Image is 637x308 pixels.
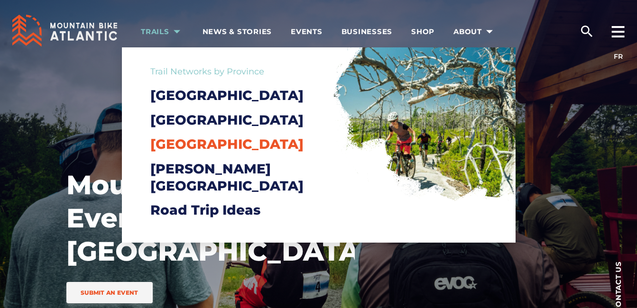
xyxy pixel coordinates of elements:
[81,289,138,296] span: Submit an event
[411,27,434,36] span: Shop
[150,161,304,194] span: [PERSON_NAME][GEOGRAPHIC_DATA]
[614,52,623,61] a: FR
[579,24,594,39] ion-icon: search
[141,27,184,36] span: Trails
[453,27,496,36] span: About
[150,136,335,153] a: [GEOGRAPHIC_DATA]
[150,112,304,128] span: [GEOGRAPHIC_DATA]
[150,136,304,152] span: [GEOGRAPHIC_DATA]
[150,202,260,218] span: Road Trip Ideas
[150,87,304,103] span: [GEOGRAPHIC_DATA]
[150,160,335,195] a: [PERSON_NAME][GEOGRAPHIC_DATA]
[66,282,153,303] a: Submit an event
[170,25,184,38] ion-icon: arrow dropdown
[150,201,335,218] a: Road Trip Ideas
[150,87,335,104] a: [GEOGRAPHIC_DATA]
[150,66,264,77] a: Trail Networks by Province
[342,27,393,36] span: Businesses
[66,168,355,268] h1: Mountain Biking Events in [GEOGRAPHIC_DATA]
[483,25,496,38] ion-icon: arrow dropdown
[203,27,272,36] span: News & Stories
[150,111,335,128] a: [GEOGRAPHIC_DATA]
[291,27,323,36] span: Events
